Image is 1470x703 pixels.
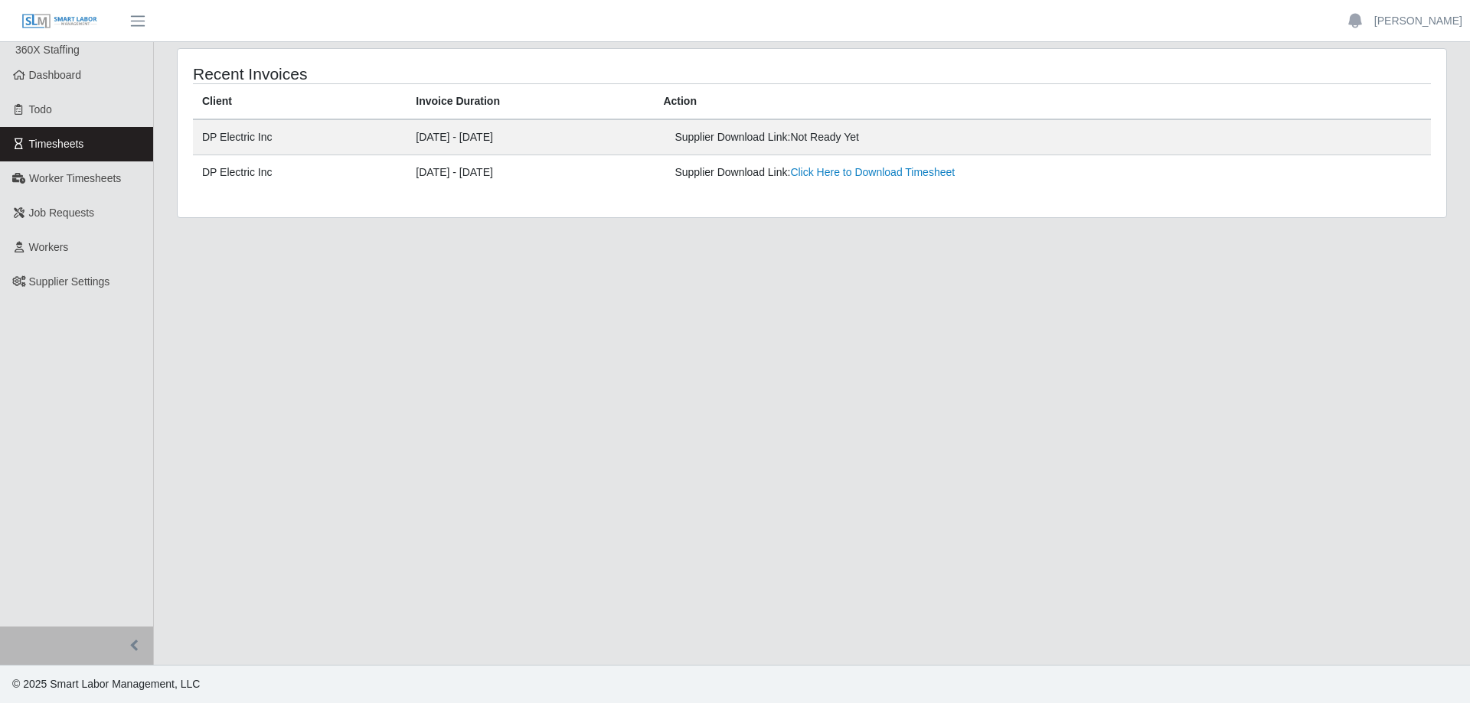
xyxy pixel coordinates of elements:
span: Not Ready Yet [790,131,859,143]
div: Supplier Download Link: [675,164,1157,181]
span: 360X Staffing [15,44,80,56]
th: Action [654,84,1431,120]
img: SLM Logo [21,13,98,30]
span: Timesheets [29,138,84,150]
td: DP Electric Inc [193,155,407,190]
th: Client [193,84,407,120]
a: [PERSON_NAME] [1374,13,1462,29]
td: [DATE] - [DATE] [407,155,654,190]
td: [DATE] - [DATE] [407,119,654,155]
span: Supplier Settings [29,275,110,288]
th: Invoice Duration [407,84,654,120]
a: Click Here to Download Timesheet [790,166,955,178]
span: Workers [29,241,69,253]
div: Supplier Download Link: [675,129,1157,145]
span: Worker Timesheets [29,172,121,184]
span: Dashboard [29,69,82,81]
span: Job Requests [29,207,95,219]
span: © 2025 Smart Labor Management, LLC [12,678,200,690]
td: DP Electric Inc [193,119,407,155]
span: Todo [29,103,52,116]
h4: Recent Invoices [193,64,695,83]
